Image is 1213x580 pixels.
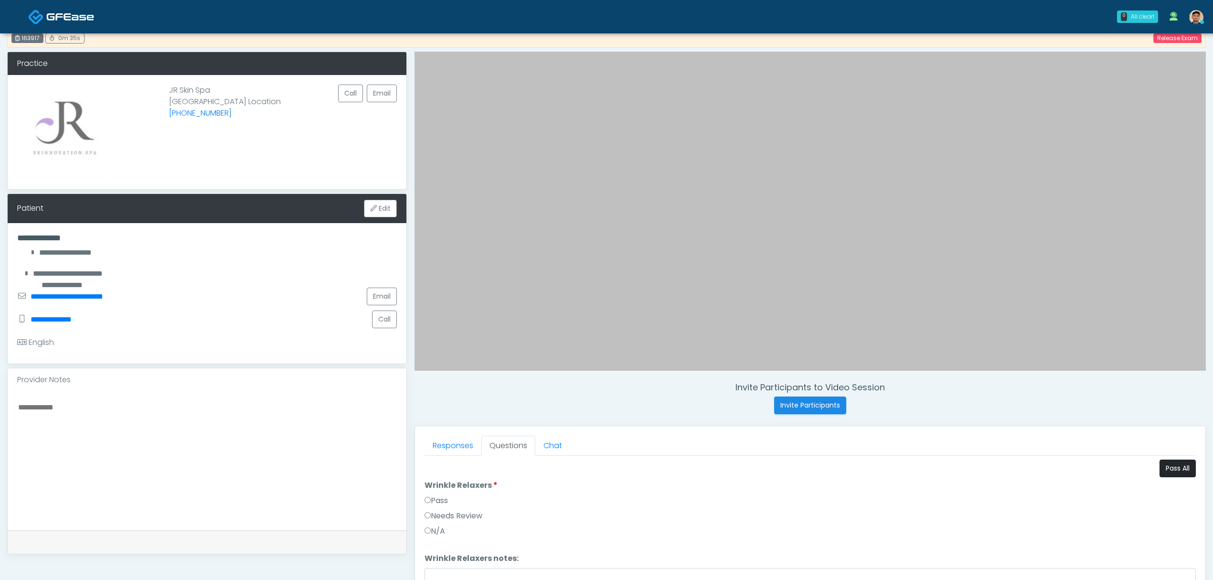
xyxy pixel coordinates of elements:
[535,436,570,456] a: Chat
[338,85,363,102] button: Call
[169,85,281,172] p: JR Skin Spa [GEOGRAPHIC_DATA] Location
[425,495,448,506] label: Pass
[425,497,431,503] input: Pass
[425,553,519,564] label: Wrinkle Relaxers notes:
[1189,10,1203,24] img: Kenner Medina
[425,512,431,518] input: Needs Review
[367,85,397,102] a: Email
[415,382,1206,393] h4: Invite Participants to Video Session
[28,1,94,32] a: Docovia
[1111,7,1164,27] a: 0 All clear!
[425,480,498,491] label: Wrinkle Relaxers
[774,397,846,414] button: Invite Participants
[425,526,445,537] label: N/A
[169,107,232,118] a: [PHONE_NUMBER]
[364,200,397,217] button: Edit
[425,436,481,456] a: Responses
[1121,12,1127,21] div: 0
[481,436,535,456] a: Questions
[1131,12,1154,21] div: All clear!
[367,288,397,305] a: Email
[372,311,397,328] button: Call
[425,510,482,522] label: Needs Review
[17,85,112,180] img: Provider image
[8,368,406,391] div: Provider Notes
[1160,460,1196,477] button: Pass All
[8,4,36,32] button: Open LiveChat chat widget
[17,337,54,348] div: English
[46,12,94,21] img: Docovia
[11,33,43,43] div: 163917
[8,52,406,75] div: Practice
[28,9,44,25] img: Docovia
[425,527,431,534] input: N/A
[58,34,80,42] span: 0m 35s
[17,203,43,214] div: Patient
[1153,33,1202,43] a: Release Exam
